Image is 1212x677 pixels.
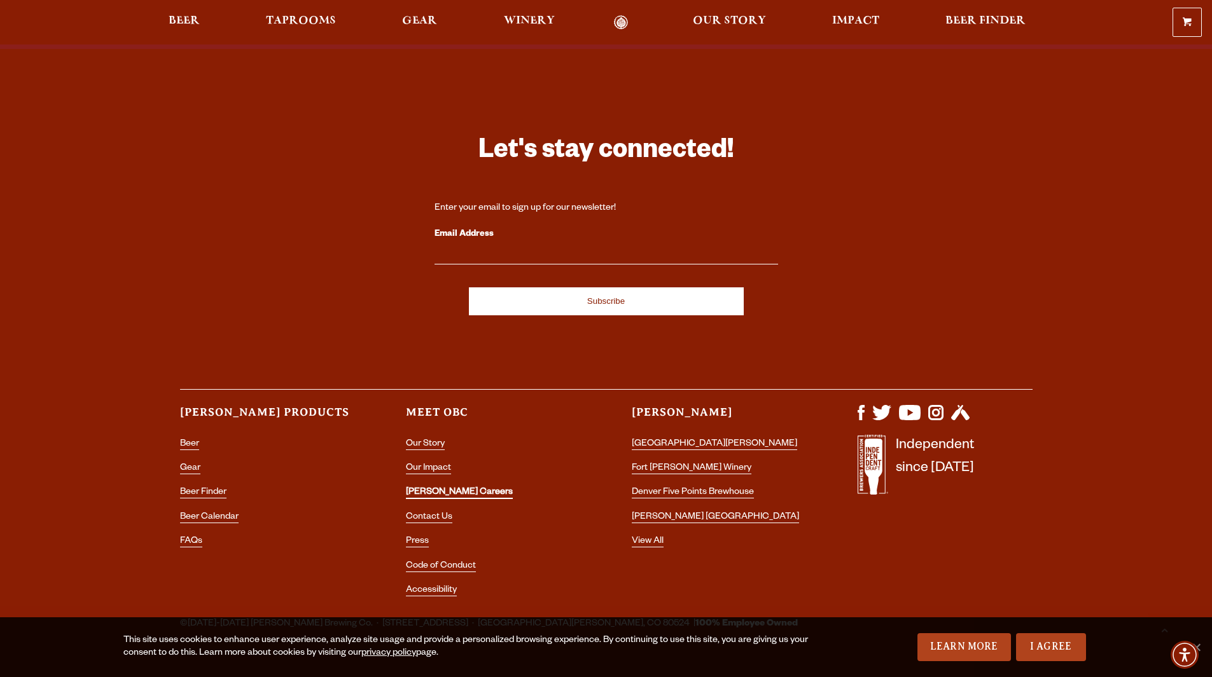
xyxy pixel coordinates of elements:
[123,634,812,660] div: This site uses cookies to enhance user experience, analyze site usage and provide a personalized ...
[435,202,778,215] div: Enter your email to sign up for our newsletter!
[632,512,799,523] a: [PERSON_NAME] [GEOGRAPHIC_DATA]
[361,648,416,659] a: privacy policy
[394,15,445,30] a: Gear
[266,16,336,26] span: Taprooms
[180,463,200,474] a: Gear
[824,15,888,30] a: Impact
[899,414,921,424] a: Visit us on YouTube
[632,463,751,474] a: Fort [PERSON_NAME] Winery
[496,15,563,30] a: Winery
[1016,633,1086,661] a: I Agree
[160,15,208,30] a: Beer
[632,405,807,431] h3: [PERSON_NAME]
[180,512,239,523] a: Beer Calendar
[169,16,200,26] span: Beer
[406,488,513,499] a: [PERSON_NAME] Careers
[406,439,445,450] a: Our Story
[180,405,355,431] h3: [PERSON_NAME] Products
[469,287,744,315] input: Subscribe
[632,537,664,547] a: View All
[180,439,199,450] a: Beer
[951,414,970,424] a: Visit us on Untappd
[1148,613,1180,645] a: Scroll to top
[872,414,891,424] a: Visit us on X (formerly Twitter)
[937,15,1034,30] a: Beer Finder
[896,435,974,502] p: Independent since [DATE]
[632,439,797,450] a: [GEOGRAPHIC_DATA][PERSON_NAME]
[693,16,766,26] span: Our Story
[406,463,451,474] a: Our Impact
[402,16,437,26] span: Gear
[406,585,457,596] a: Accessibility
[858,414,865,424] a: Visit us on Facebook
[435,134,778,172] h3: Let's stay connected!
[180,488,226,498] a: Beer Finder
[928,414,944,424] a: Visit us on Instagram
[180,616,798,633] span: ©[DATE]-[DATE] [PERSON_NAME] Brewing Co. · [STREET_ADDRESS] · [GEOGRAPHIC_DATA][PERSON_NAME], CO ...
[504,16,555,26] span: Winery
[180,537,202,547] a: FAQs
[258,15,344,30] a: Taprooms
[917,633,1011,661] a: Learn More
[945,16,1026,26] span: Beer Finder
[832,16,879,26] span: Impact
[406,561,476,572] a: Code of Conduct
[406,537,429,547] a: Press
[597,15,645,30] a: Odell Home
[406,512,452,523] a: Contact Us
[1171,641,1199,669] div: Accessibility Menu
[435,226,778,243] label: Email Address
[632,488,754,498] a: Denver Five Points Brewhouse
[685,15,774,30] a: Our Story
[406,405,581,431] h3: Meet OBC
